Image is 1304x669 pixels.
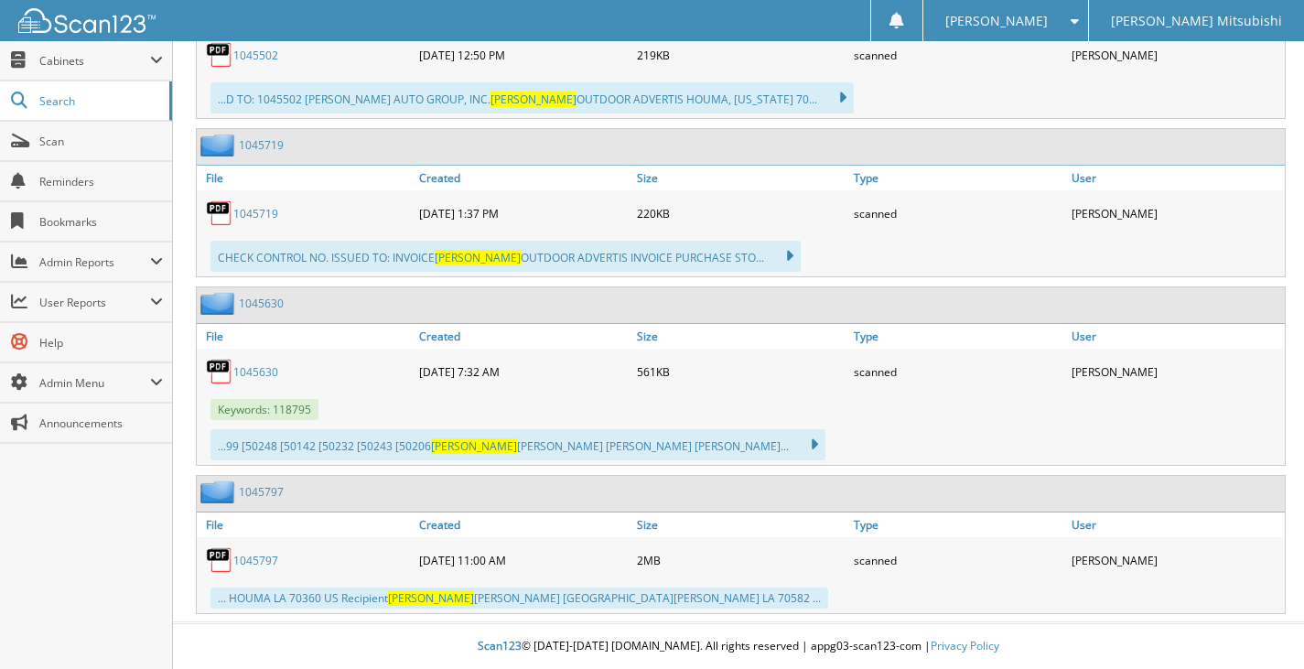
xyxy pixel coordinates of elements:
[39,134,163,149] span: Scan
[18,8,156,33] img: scan123-logo-white.svg
[431,438,517,454] span: [PERSON_NAME]
[233,48,278,63] a: 1045502
[39,53,150,69] span: Cabinets
[39,254,150,270] span: Admin Reports
[849,542,1067,578] div: scanned
[415,542,632,578] div: [DATE] 11:00 AM
[415,37,632,73] div: [DATE] 12:50 PM
[233,553,278,568] a: 1045797
[632,353,850,390] div: 561KB
[239,484,284,500] a: 1045797
[233,206,278,221] a: 1045719
[415,353,632,390] div: [DATE] 7:32 AM
[1067,324,1285,349] a: User
[1067,353,1285,390] div: [PERSON_NAME]
[632,37,850,73] div: 219KB
[632,195,850,232] div: 220KB
[415,324,632,349] a: Created
[849,37,1067,73] div: scanned
[239,296,284,311] a: 1045630
[210,82,854,113] div: ...D TO: 1045502 [PERSON_NAME] AUTO GROUP, INC. OUTDOOR ADVERTIS HOUMA, [US_STATE] 70...
[197,166,415,190] a: File
[490,92,577,107] span: [PERSON_NAME]
[239,137,284,153] a: 1045719
[1067,166,1285,190] a: User
[206,41,233,69] img: PDF.png
[200,292,239,315] img: folder2.png
[206,200,233,227] img: PDF.png
[849,324,1067,349] a: Type
[632,513,850,537] a: Size
[173,624,1304,669] div: © [DATE]-[DATE] [DOMAIN_NAME]. All rights reserved | appg03-scan123-com |
[632,324,850,349] a: Size
[39,174,163,189] span: Reminders
[39,335,163,351] span: Help
[945,16,1048,27] span: [PERSON_NAME]
[39,214,163,230] span: Bookmarks
[931,638,999,653] a: Privacy Policy
[200,134,239,156] img: folder2.png
[415,195,632,232] div: [DATE] 1:37 PM
[200,480,239,503] img: folder2.png
[210,241,801,272] div: CHECK CONTROL NO. ISSUED TO: INVOICE OUTDOOR ADVERTIS INVOICE PURCHASE STO...
[415,166,632,190] a: Created
[1067,195,1285,232] div: [PERSON_NAME]
[210,588,828,609] div: ... HOUMA LA 70360 US Recipient [PERSON_NAME] [GEOGRAPHIC_DATA][PERSON_NAME] LA 70582 ...
[197,324,415,349] a: File
[849,513,1067,537] a: Type
[210,399,318,420] span: Keywords: 118795
[1111,16,1282,27] span: [PERSON_NAME] Mitsubishi
[1067,542,1285,578] div: [PERSON_NAME]
[39,415,163,431] span: Announcements
[388,590,474,606] span: [PERSON_NAME]
[849,195,1067,232] div: scanned
[632,166,850,190] a: Size
[206,546,233,574] img: PDF.png
[632,542,850,578] div: 2MB
[849,166,1067,190] a: Type
[1067,513,1285,537] a: User
[197,513,415,537] a: File
[415,513,632,537] a: Created
[206,358,233,385] img: PDF.png
[1067,37,1285,73] div: [PERSON_NAME]
[39,295,150,310] span: User Reports
[435,250,521,265] span: [PERSON_NAME]
[233,364,278,380] a: 1045630
[849,353,1067,390] div: scanned
[210,429,825,460] div: ...99 [50248 [50142 [50232 [50243 [50206 [PERSON_NAME] [PERSON_NAME] [PERSON_NAME]...
[478,638,522,653] span: Scan123
[1212,581,1304,669] iframe: Chat Widget
[39,375,150,391] span: Admin Menu
[39,93,160,109] span: Search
